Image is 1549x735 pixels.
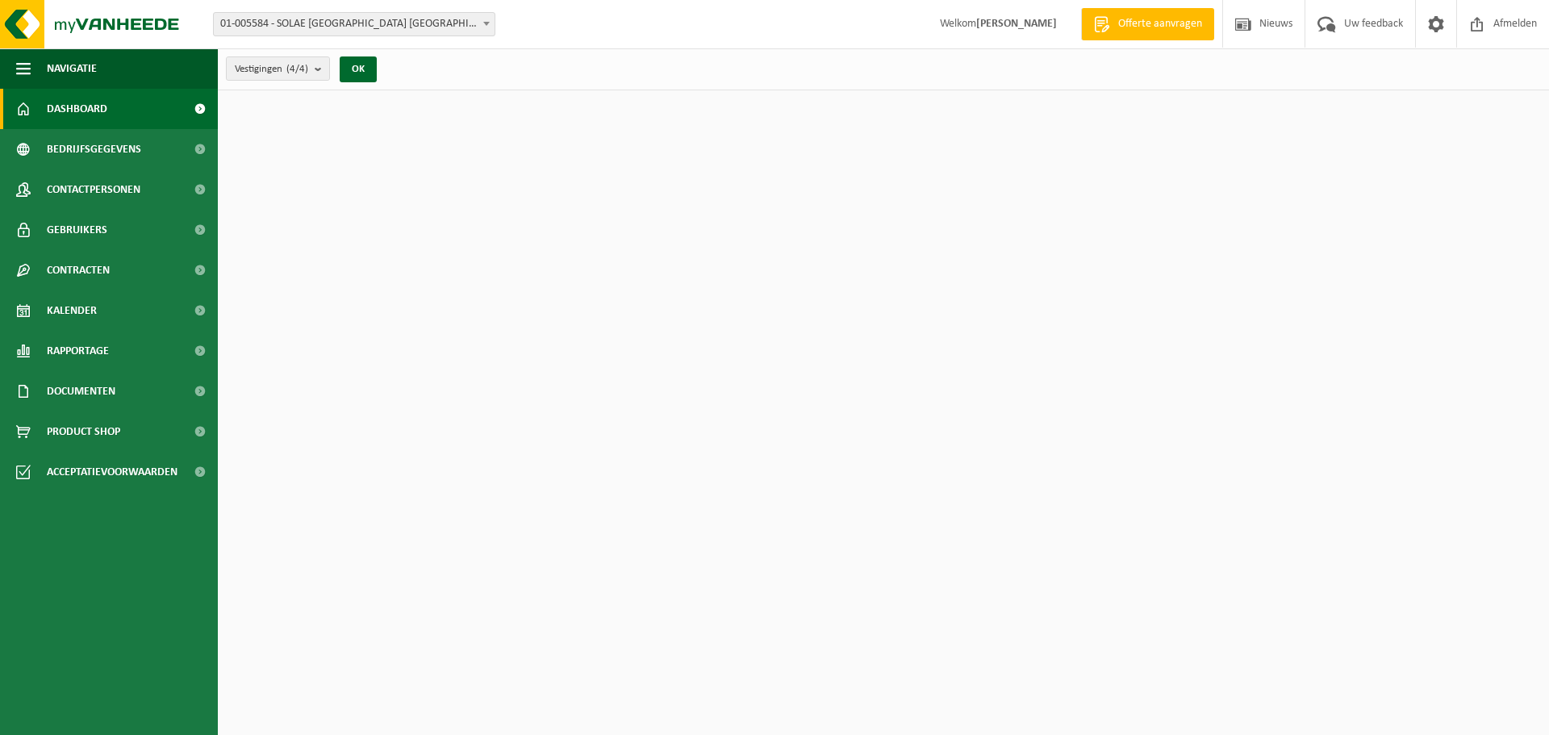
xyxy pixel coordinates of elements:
[47,290,97,331] span: Kalender
[47,250,110,290] span: Contracten
[47,48,97,89] span: Navigatie
[214,13,495,35] span: 01-005584 - SOLAE BELGIUM NV - IEPER
[340,56,377,82] button: OK
[47,371,115,411] span: Documenten
[286,64,308,74] count: (4/4)
[976,18,1057,30] strong: [PERSON_NAME]
[47,411,120,452] span: Product Shop
[1114,16,1206,32] span: Offerte aanvragen
[47,331,109,371] span: Rapportage
[47,452,177,492] span: Acceptatievoorwaarden
[235,57,308,81] span: Vestigingen
[47,210,107,250] span: Gebruikers
[1081,8,1214,40] a: Offerte aanvragen
[213,12,495,36] span: 01-005584 - SOLAE BELGIUM NV - IEPER
[47,129,141,169] span: Bedrijfsgegevens
[226,56,330,81] button: Vestigingen(4/4)
[47,89,107,129] span: Dashboard
[47,169,140,210] span: Contactpersonen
